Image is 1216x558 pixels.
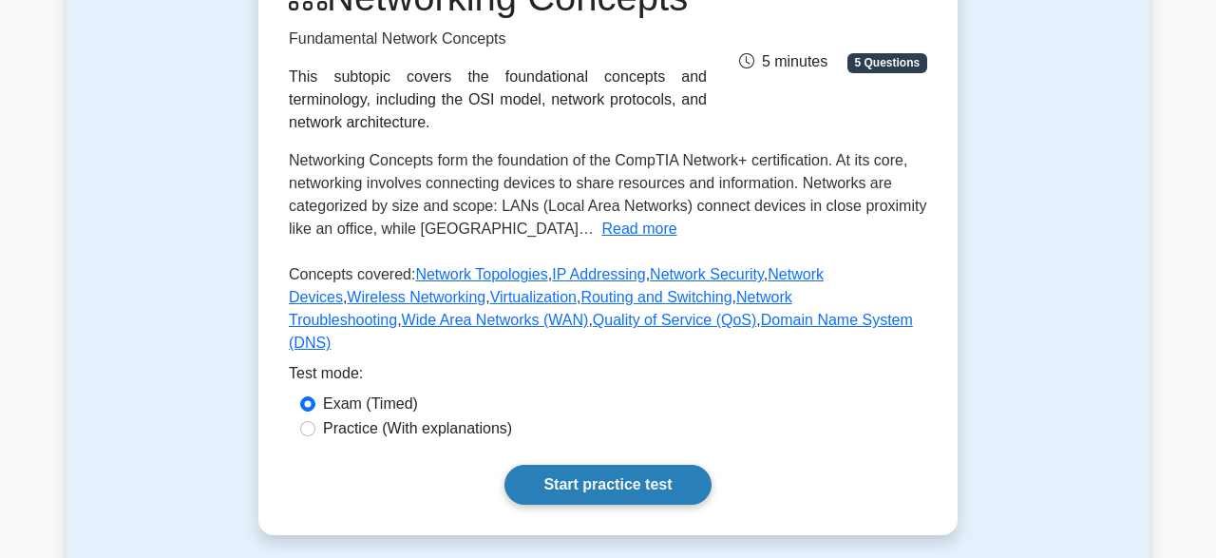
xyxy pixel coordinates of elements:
a: Network Troubleshooting [289,289,792,328]
a: Network Devices [289,266,824,305]
button: Read more [601,218,676,241]
a: Quality of Service (QoS) [593,312,757,328]
span: Networking Concepts form the foundation of the CompTIA Network+ certification. At its core, netwo... [289,152,926,237]
a: Wide Area Networks (WAN) [402,312,589,328]
div: Test mode: [289,362,927,393]
a: Network Security [650,266,764,282]
a: Routing and Switching [580,289,731,305]
a: Wireless Networking [347,289,485,305]
a: Network Topologies [415,266,547,282]
a: IP Addressing [552,266,645,282]
p: Fundamental Network Concepts [289,28,707,50]
a: Virtualization [490,289,577,305]
span: 5 minutes [739,53,827,69]
label: Exam (Timed) [323,393,418,415]
label: Practice (With explanations) [323,417,512,440]
p: Concepts covered: , , , , , , , , , , [289,263,927,362]
a: Start practice test [504,465,711,505]
span: 5 Questions [847,53,927,72]
div: This subtopic covers the foundational concepts and terminology, including the OSI model, network ... [289,66,707,134]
